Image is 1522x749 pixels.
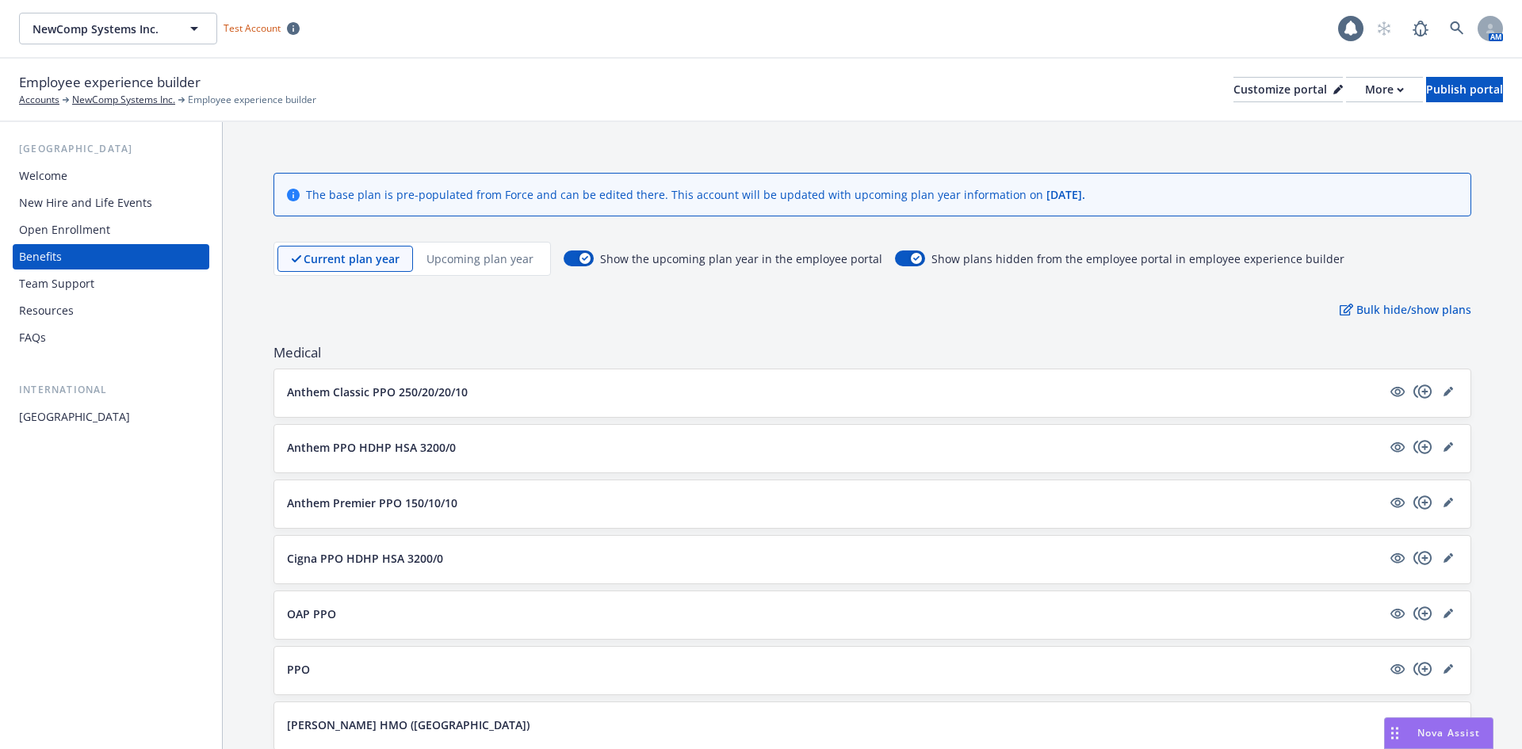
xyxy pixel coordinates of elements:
a: visible [1388,659,1407,678]
div: More [1365,78,1404,101]
span: Show plans hidden from the employee portal in employee experience builder [931,250,1344,267]
span: Employee experience builder [188,93,316,107]
span: The base plan is pre-populated from Force and can be edited [306,187,637,202]
a: FAQs [13,325,209,350]
p: Cigna PPO HDHP HSA 3200/0 [287,550,443,567]
div: Team Support [19,271,94,296]
a: editPencil [1439,548,1458,567]
span: NewComp Systems Inc. [33,21,170,37]
p: PPO [287,661,310,678]
button: OAP PPO [287,606,1382,622]
a: copyPlus [1413,382,1432,401]
a: Resources [13,298,209,323]
a: editPencil [1439,382,1458,401]
button: NewComp Systems Inc. [19,13,217,44]
div: FAQs [19,325,46,350]
a: editPencil [1439,604,1458,623]
div: International [13,382,209,398]
div: [GEOGRAPHIC_DATA] [13,141,209,157]
button: Nova Assist [1384,717,1493,749]
a: [GEOGRAPHIC_DATA] [13,404,209,430]
button: More [1346,77,1423,102]
div: Welcome [19,163,67,189]
a: Open Enrollment [13,217,209,243]
a: editPencil [1439,493,1458,512]
div: Open Enrollment [19,217,110,243]
a: visible [1388,604,1407,623]
div: Drag to move [1385,718,1405,748]
a: copyPlus [1413,548,1432,567]
div: Benefits [19,244,62,269]
a: Report a Bug [1405,13,1436,44]
a: Accounts [19,93,59,107]
a: visible [1388,438,1407,457]
p: Bulk hide/show plans [1340,301,1471,318]
button: PPO [287,661,1382,678]
a: editPencil [1439,438,1458,457]
button: Anthem Classic PPO 250/20/20/10 [287,384,1382,400]
a: copyPlus [1413,715,1432,734]
a: visible [1388,715,1407,734]
a: copyPlus [1413,493,1432,512]
a: editPencil [1439,715,1458,734]
button: Cigna PPO HDHP HSA 3200/0 [287,550,1382,567]
a: Team Support [13,271,209,296]
a: copyPlus [1413,659,1432,678]
div: New Hire and Life Events [19,190,152,216]
a: visible [1388,493,1407,512]
span: Test Account [217,20,306,36]
a: editPencil [1439,659,1458,678]
p: Anthem Premier PPO 150/10/10 [287,495,457,511]
p: Current plan year [304,250,400,267]
a: copyPlus [1413,438,1432,457]
a: New Hire and Life Events [13,190,209,216]
p: [PERSON_NAME] HMO ([GEOGRAPHIC_DATA]) [287,717,530,733]
a: Benefits [13,244,209,269]
div: Customize portal [1233,78,1343,101]
p: Anthem PPO HDHP HSA 3200/0 [287,439,456,456]
button: [PERSON_NAME] HMO ([GEOGRAPHIC_DATA]) [287,717,1382,733]
div: Publish portal [1426,78,1503,101]
a: Welcome [13,163,209,189]
p: Anthem Classic PPO 250/20/20/10 [287,384,468,400]
p: OAP PPO [287,606,336,622]
div: [GEOGRAPHIC_DATA] [19,404,130,430]
a: NewComp Systems Inc. [72,93,175,107]
span: [DATE] . [1046,187,1085,202]
span: Show the upcoming plan year in the employee portal [600,250,882,267]
a: Start snowing [1368,13,1400,44]
span: Employee experience builder [19,72,201,93]
button: Publish portal [1426,77,1503,102]
button: Anthem Premier PPO 150/10/10 [287,495,1382,511]
button: Customize portal [1233,77,1343,102]
a: visible [1388,548,1407,567]
div: there [306,186,1085,203]
button: Anthem PPO HDHP HSA 3200/0 [287,439,1382,456]
a: visible [1388,382,1407,401]
span: Nova Assist [1417,726,1480,739]
span: Test Account [224,21,281,35]
span: Medical [273,343,1471,362]
div: Resources [19,298,74,323]
a: copyPlus [1413,604,1432,623]
a: Search [1441,13,1473,44]
p: Upcoming plan year [426,250,533,267]
span: . This account will be updated with upcoming plan year information on [665,187,1046,202]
